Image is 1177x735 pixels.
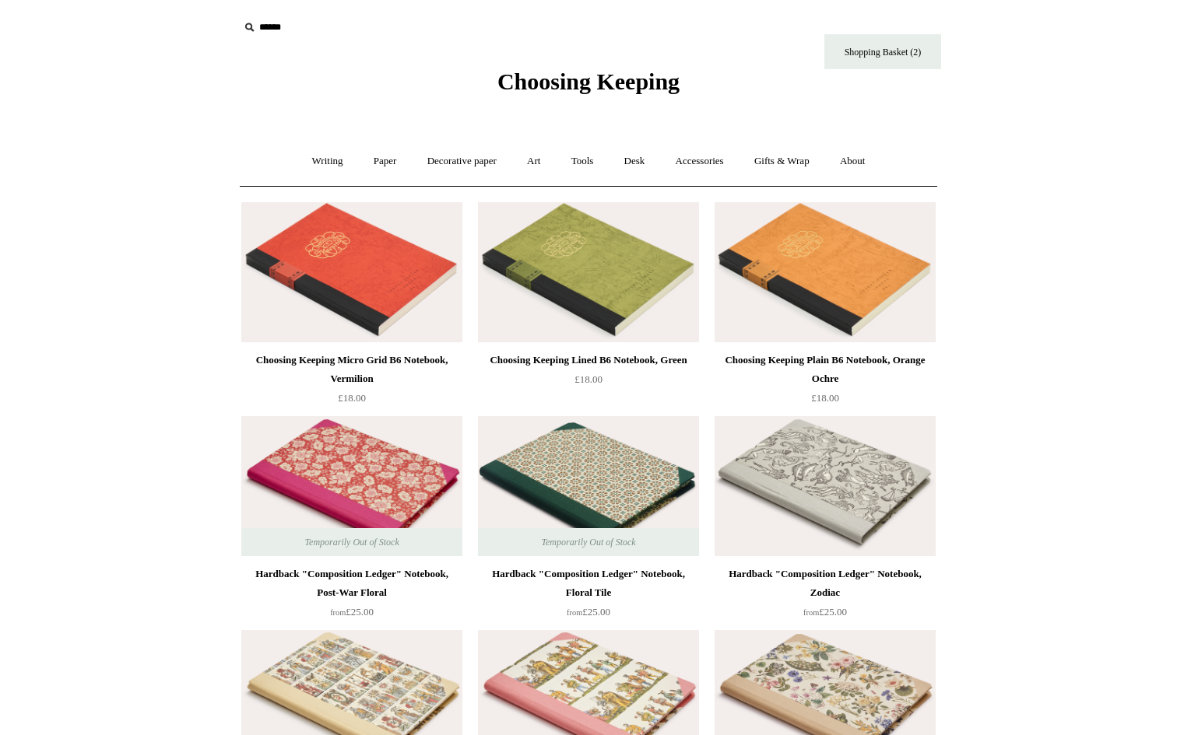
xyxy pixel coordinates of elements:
[497,68,680,94] span: Choosing Keeping
[803,608,819,617] span: from
[715,351,936,415] a: Choosing Keeping Plain B6 Notebook, Orange Ochre £18.00
[826,141,880,182] a: About
[662,141,738,182] a: Accessories
[241,416,462,556] a: Hardback "Composition Ledger" Notebook, Post-War Floral Hardback "Composition Ledger" Notebook, P...
[718,351,932,388] div: Choosing Keeping Plain B6 Notebook, Orange Ochre
[241,565,462,628] a: Hardback "Composition Ledger" Notebook, Post-War Floral from£25.00
[245,565,459,602] div: Hardback "Composition Ledger" Notebook, Post-War Floral
[289,528,414,556] span: Temporarily Out of Stock
[824,34,941,69] a: Shopping Basket (2)
[298,141,357,182] a: Writing
[478,416,699,556] img: Hardback "Composition Ledger" Notebook, Floral Tile
[482,351,695,369] div: Choosing Keeping Lined B6 Notebook, Green
[567,608,582,617] span: from
[360,141,411,182] a: Paper
[482,565,695,602] div: Hardback "Composition Ledger" Notebook, Floral Tile
[610,141,659,182] a: Desk
[241,351,462,415] a: Choosing Keeping Micro Grid B6 Notebook, Vermilion £18.00
[715,202,936,342] a: Choosing Keeping Plain B6 Notebook, Orange Ochre Choosing Keeping Plain B6 Notebook, Orange Ochre
[715,416,936,556] a: Hardback "Composition Ledger" Notebook, Zodiac Hardback "Composition Ledger" Notebook, Zodiac
[574,373,603,385] span: £18.00
[478,202,699,342] a: Choosing Keeping Lined B6 Notebook, Green Choosing Keeping Lined B6 Notebook, Green
[567,606,610,618] span: £25.00
[811,392,839,404] span: £18.00
[513,141,554,182] a: Art
[330,606,374,618] span: £25.00
[497,81,680,92] a: Choosing Keeping
[241,416,462,556] img: Hardback "Composition Ledger" Notebook, Post-War Floral
[330,608,346,617] span: from
[718,565,932,602] div: Hardback "Composition Ledger" Notebook, Zodiac
[715,565,936,628] a: Hardback "Composition Ledger" Notebook, Zodiac from£25.00
[478,351,699,415] a: Choosing Keeping Lined B6 Notebook, Green £18.00
[241,202,462,342] a: Choosing Keeping Micro Grid B6 Notebook, Vermilion Choosing Keeping Micro Grid B6 Notebook, Vermi...
[241,202,462,342] img: Choosing Keeping Micro Grid B6 Notebook, Vermilion
[740,141,824,182] a: Gifts & Wrap
[715,202,936,342] img: Choosing Keeping Plain B6 Notebook, Orange Ochre
[478,416,699,556] a: Hardback "Composition Ledger" Notebook, Floral Tile Hardback "Composition Ledger" Notebook, Flora...
[245,351,459,388] div: Choosing Keeping Micro Grid B6 Notebook, Vermilion
[413,141,511,182] a: Decorative paper
[338,392,366,404] span: £18.00
[478,565,699,628] a: Hardback "Composition Ledger" Notebook, Floral Tile from£25.00
[557,141,608,182] a: Tools
[478,202,699,342] img: Choosing Keeping Lined B6 Notebook, Green
[715,416,936,556] img: Hardback "Composition Ledger" Notebook, Zodiac
[525,528,651,556] span: Temporarily Out of Stock
[803,606,847,618] span: £25.00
